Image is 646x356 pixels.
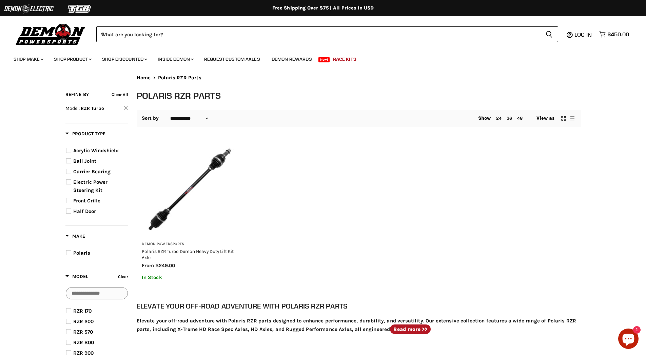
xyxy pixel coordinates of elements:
span: Carrier Bearing [73,169,111,175]
span: Polaris RZR Parts [158,75,201,81]
a: Demon Rewards [267,52,317,66]
button: Clear all filters [112,91,128,98]
inbox-online-store-chat: Shopify online store chat [616,329,641,351]
input: Search Options [66,287,128,299]
a: Log in [571,32,596,38]
span: RZR 800 [73,339,94,345]
nav: Collection utilities [137,110,581,127]
button: Clear filter by Model [116,273,128,282]
button: Filter by Model [65,273,88,282]
span: RZR Turbo [81,105,104,111]
span: Log in [574,31,592,38]
label: Sort by [142,116,159,121]
div: Free Shipping Over $75 | All Prices In USD [52,5,594,11]
img: Polaris RZR Turbo Demon Heavy Duty Lift Kit Axle [142,141,238,237]
a: Race Kits [328,52,361,66]
a: $450.00 [596,29,632,39]
img: Demon Powersports [14,22,88,46]
button: Filter by Make [65,233,85,241]
p: Elevate your off-road adventure with Polaris RZR parts designed to enhance performance, durabilit... [137,317,581,333]
a: Shop Discounted [97,52,151,66]
a: Inside Demon [153,52,198,66]
span: Half Door [73,208,96,214]
button: list view [569,115,576,122]
span: Show [478,115,491,121]
span: Product Type [65,131,105,137]
span: Model [65,274,88,279]
span: RZR 200 [73,318,94,324]
a: 48 [517,116,523,121]
img: Demon Electric Logo 2 [3,2,54,15]
span: Electric Power Steering Kit [73,179,107,193]
strong: Read more >> [393,326,427,332]
span: RZR 570 [73,329,93,335]
a: Home [137,75,151,81]
span: Front Grille [73,198,100,204]
span: RZR 170 [73,308,92,314]
ul: Main menu [8,50,627,66]
button: grid view [560,115,567,122]
a: Polaris RZR Turbo Demon Heavy Duty Lift Kit Axle [142,249,234,260]
span: Polaris [73,250,90,256]
span: from [142,262,154,269]
nav: Breadcrumbs [137,75,581,81]
a: 24 [496,116,502,121]
span: Model: [65,105,80,111]
span: Acrylic Windshield [73,147,119,154]
img: TGB Logo 2 [54,2,105,15]
span: New! [318,57,330,62]
span: RZR 900 [73,350,94,356]
a: 36 [507,116,512,121]
form: Product [96,26,558,42]
a: Shop Product [49,52,96,66]
h1: Polaris RZR Parts [137,90,581,101]
button: Search [540,26,558,42]
input: When autocomplete results are available use up and down arrows to review and enter to select [96,26,540,42]
a: Request Custom Axles [199,52,265,66]
a: Shop Make [8,52,47,66]
span: $450.00 [607,31,629,38]
span: Make [65,233,85,239]
span: Ball Joint [73,158,96,164]
h2: Elevate Your Off-Road Adventure with Polaris RZR Parts [137,301,581,312]
span: View as [536,116,555,121]
button: Filter by Product Type [65,131,105,139]
p: In Stock [142,275,238,280]
button: Clear filter by Model RZR Turbo [65,105,128,114]
h3: Demon Powersports [142,242,238,247]
span: $249.00 [155,262,175,269]
span: Refine By [65,92,89,97]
